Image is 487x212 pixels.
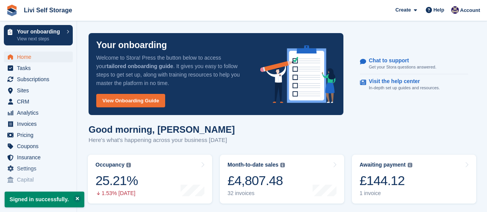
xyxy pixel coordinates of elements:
strong: tailored onboarding guide [107,63,173,69]
img: icon-info-grey-7440780725fd019a000dd9b08b2336e03edf1995a4989e88bcd33f0948082b44.svg [280,163,285,167]
h1: Good morning, [PERSON_NAME] [89,124,235,135]
p: Your onboarding [17,29,63,34]
p: In-depth set up guides and resources. [369,85,440,91]
span: Create [395,6,411,14]
span: CRM [17,96,63,107]
a: Chat to support Get your Stora questions answered. [360,53,468,75]
div: 1.53% [DATE] [95,190,138,197]
a: menu [4,85,73,96]
a: Livi Self Storage [21,4,75,17]
span: Tasks [17,63,63,73]
a: menu [4,52,73,62]
span: Coupons [17,141,63,152]
a: menu [4,141,73,152]
p: Visit the help center [369,78,434,85]
div: 25.21% [95,173,138,189]
img: onboarding-info-6c161a55d2c0e0a8cae90662b2fe09162a5109e8cc188191df67fb4f79e88e88.svg [260,45,336,103]
img: Jim [451,6,459,14]
span: Subscriptions [17,74,63,85]
a: menu [4,74,73,85]
span: Help [433,6,444,14]
span: Insurance [17,152,63,163]
p: Signed in successfully. [5,192,84,207]
p: Get your Stora questions answered. [369,64,436,70]
span: Home [17,52,63,62]
p: View next steps [17,35,63,42]
a: menu [4,96,73,107]
a: menu [4,163,73,174]
a: View Onboarding Guide [96,94,165,107]
span: Pricing [17,130,63,140]
div: Occupancy [95,162,124,168]
a: menu [4,107,73,118]
span: Account [460,7,480,14]
img: stora-icon-8386f47178a22dfd0bd8f6a31ec36ba5ce8667c1dd55bd0f319d3a0aa187defe.svg [6,5,18,16]
p: Here's what's happening across your business [DATE] [89,136,235,145]
span: Invoices [17,119,63,129]
span: Analytics [17,107,63,118]
div: 32 invoices [228,190,285,197]
div: Month-to-date sales [228,162,278,168]
div: 1 invoice [360,190,412,197]
span: Capital [17,174,63,185]
div: Awaiting payment [360,162,406,168]
a: Occupancy 25.21% 1.53% [DATE] [88,155,212,204]
a: Awaiting payment £144.12 1 invoice [352,155,476,204]
img: icon-info-grey-7440780725fd019a000dd9b08b2336e03edf1995a4989e88bcd33f0948082b44.svg [408,163,412,167]
a: menu [4,119,73,129]
a: Month-to-date sales £4,807.48 32 invoices [220,155,344,204]
a: menu [4,152,73,163]
p: Your onboarding [96,41,167,50]
p: Welcome to Stora! Press the button below to access your . It gives you easy to follow steps to ge... [96,53,248,87]
a: menu [4,63,73,73]
span: Sites [17,85,63,96]
div: £144.12 [360,173,412,189]
a: menu [4,130,73,140]
a: menu [4,174,73,185]
img: icon-info-grey-7440780725fd019a000dd9b08b2336e03edf1995a4989e88bcd33f0948082b44.svg [126,163,131,167]
a: Your onboarding View next steps [4,25,73,45]
a: Visit the help center In-depth set up guides and resources. [360,74,468,95]
div: £4,807.48 [228,173,285,189]
p: Chat to support [369,57,430,64]
span: Settings [17,163,63,174]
